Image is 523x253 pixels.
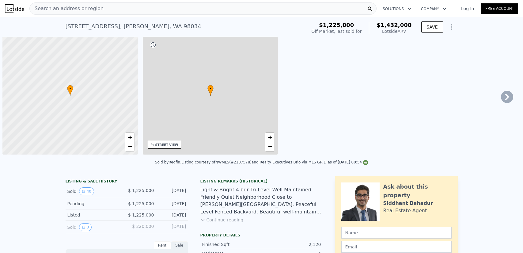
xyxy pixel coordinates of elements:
[171,241,188,249] div: Sale
[363,160,368,165] img: NWMLS Logo
[454,6,481,12] a: Log In
[378,3,416,14] button: Solutions
[383,182,452,200] div: Ask about this property
[319,22,354,28] span: $1,225,000
[341,241,452,253] input: Email
[265,142,275,151] a: Zoom out
[159,223,186,231] div: [DATE]
[5,4,24,13] img: Lotside
[128,188,154,193] span: $ 1,225,000
[377,22,411,28] span: $1,432,000
[67,201,122,207] div: Pending
[207,85,214,96] div: •
[155,143,178,147] div: STREET VIEW
[421,21,443,33] button: SAVE
[79,187,94,195] button: View historical data
[202,241,262,247] div: Finished Sqft
[155,160,181,164] div: Sold by Redfin .
[416,3,451,14] button: Company
[200,186,323,216] div: Light & Bright 4 bdr Tri-Level Well Maintained. Friendly Quiet Neighborhood Close to [PERSON_NAME...
[159,201,186,207] div: [DATE]
[200,233,323,238] div: Property details
[159,187,186,195] div: [DATE]
[128,213,154,217] span: $ 1,225,000
[128,143,132,150] span: −
[207,86,214,91] span: •
[128,201,154,206] span: $ 1,225,000
[67,86,73,91] span: •
[67,187,122,195] div: Sold
[181,160,368,164] div: Listing courtesy of NWMLS (#2187578) and Realty Executives Brio via MLS GRID as of [DATE] 00:54
[66,22,201,31] div: [STREET_ADDRESS] , [PERSON_NAME] , WA 98034
[66,179,188,185] div: LISTING & SALE HISTORY
[268,143,272,150] span: −
[125,133,135,142] a: Zoom in
[265,133,275,142] a: Zoom in
[30,5,104,12] span: Search an address or region
[128,133,132,141] span: +
[383,200,433,207] div: Siddhant Bahadur
[377,28,411,34] div: Lotside ARV
[159,212,186,218] div: [DATE]
[154,241,171,249] div: Rent
[383,207,427,214] div: Real Estate Agent
[445,21,458,33] button: Show Options
[262,241,321,247] div: 2,120
[67,223,122,231] div: Sold
[67,85,73,96] div: •
[132,224,154,229] span: $ 220,000
[200,179,323,184] div: Listing Remarks (Historical)
[79,223,92,231] button: View historical data
[200,217,244,223] button: Continue reading
[341,227,452,239] input: Name
[125,142,135,151] a: Zoom out
[67,212,122,218] div: Listed
[311,28,362,34] div: Off Market, last sold for
[481,3,518,14] a: Free Account
[268,133,272,141] span: +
